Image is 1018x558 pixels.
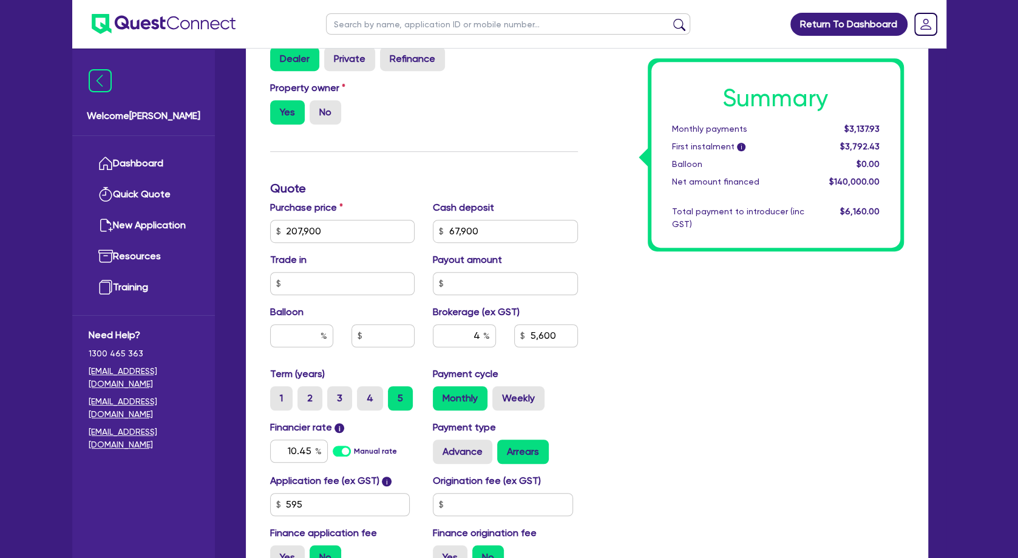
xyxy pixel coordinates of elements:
[89,328,199,342] span: Need Help?
[89,347,199,360] span: 1300 465 363
[497,440,549,464] label: Arrears
[663,123,813,135] div: Monthly payments
[270,305,304,319] label: Balloon
[270,386,293,410] label: 1
[433,420,496,435] label: Payment type
[92,14,236,34] img: quest-connect-logo-blue
[357,386,383,410] label: 4
[433,305,520,319] label: Brokerage (ex GST)
[790,13,908,36] a: Return To Dashboard
[270,253,307,267] label: Trade in
[380,47,445,71] label: Refinance
[433,440,492,464] label: Advance
[270,181,578,196] h3: Quote
[433,474,541,488] label: Origination fee (ex GST)
[663,205,813,231] div: Total payment to introducer (inc GST)
[844,124,879,134] span: $3,137.93
[270,367,325,381] label: Term (years)
[98,218,113,233] img: new-application
[270,420,345,435] label: Financier rate
[433,200,494,215] label: Cash deposit
[663,140,813,153] div: First instalment
[737,143,745,152] span: i
[89,272,199,303] a: Training
[856,159,879,169] span: $0.00
[89,179,199,210] a: Quick Quote
[663,158,813,171] div: Balloon
[433,367,498,381] label: Payment cycle
[324,47,375,71] label: Private
[334,423,344,433] span: i
[89,241,199,272] a: Resources
[89,426,199,451] a: [EMAIL_ADDRESS][DOMAIN_NAME]
[433,526,537,540] label: Finance origination fee
[98,280,113,294] img: training
[270,47,319,71] label: Dealer
[910,9,942,40] a: Dropdown toggle
[89,148,199,179] a: Dashboard
[663,175,813,188] div: Net amount financed
[492,386,545,410] label: Weekly
[310,100,341,124] label: No
[433,253,502,267] label: Payout amount
[270,200,343,215] label: Purchase price
[829,177,879,186] span: $140,000.00
[89,69,112,92] img: icon-menu-close
[433,386,487,410] label: Monthly
[388,386,413,410] label: 5
[297,386,322,410] label: 2
[270,81,345,95] label: Property owner
[327,386,352,410] label: 3
[270,100,305,124] label: Yes
[326,13,690,35] input: Search by name, application ID or mobile number...
[672,84,880,113] h1: Summary
[89,210,199,241] a: New Application
[87,109,200,123] span: Welcome [PERSON_NAME]
[89,395,199,421] a: [EMAIL_ADDRESS][DOMAIN_NAME]
[840,141,879,151] span: $3,792.43
[98,187,113,202] img: quick-quote
[270,526,377,540] label: Finance application fee
[840,206,879,216] span: $6,160.00
[382,477,392,486] span: i
[98,249,113,264] img: resources
[354,446,397,457] label: Manual rate
[89,365,199,390] a: [EMAIL_ADDRESS][DOMAIN_NAME]
[270,474,379,488] label: Application fee (ex GST)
